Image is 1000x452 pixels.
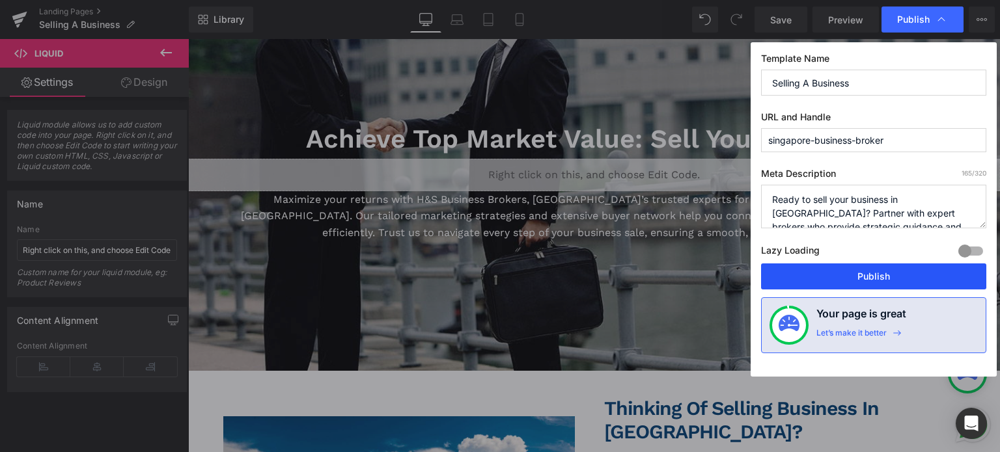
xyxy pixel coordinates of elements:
[46,152,766,202] p: Maximize your returns with H&S Business Brokers, [GEOGRAPHIC_DATA]’s trusted experts for those lo...
[761,185,986,228] textarea: Ready to sell your business in [GEOGRAPHIC_DATA]? Partner with expert brokers who provide strateg...
[816,328,887,345] div: Let’s make it better
[764,366,805,406] a: Send a message via WhatsApp
[416,358,787,405] h2: Thinking of Selling Business in [GEOGRAPHIC_DATA]?
[761,263,986,289] button: Publish
[779,315,799,336] img: onboarding-status.svg
[962,169,972,177] span: 165
[897,14,930,25] span: Publish
[764,366,805,406] div: Open WhatsApp chat
[761,53,986,70] label: Template Name
[816,306,906,328] h4: Your page is great
[761,242,820,263] label: Lazy Loading
[962,169,986,177] span: /320
[761,111,986,128] label: URL and Handle
[761,168,986,185] label: Meta Description
[956,408,987,439] div: Open Intercom Messenger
